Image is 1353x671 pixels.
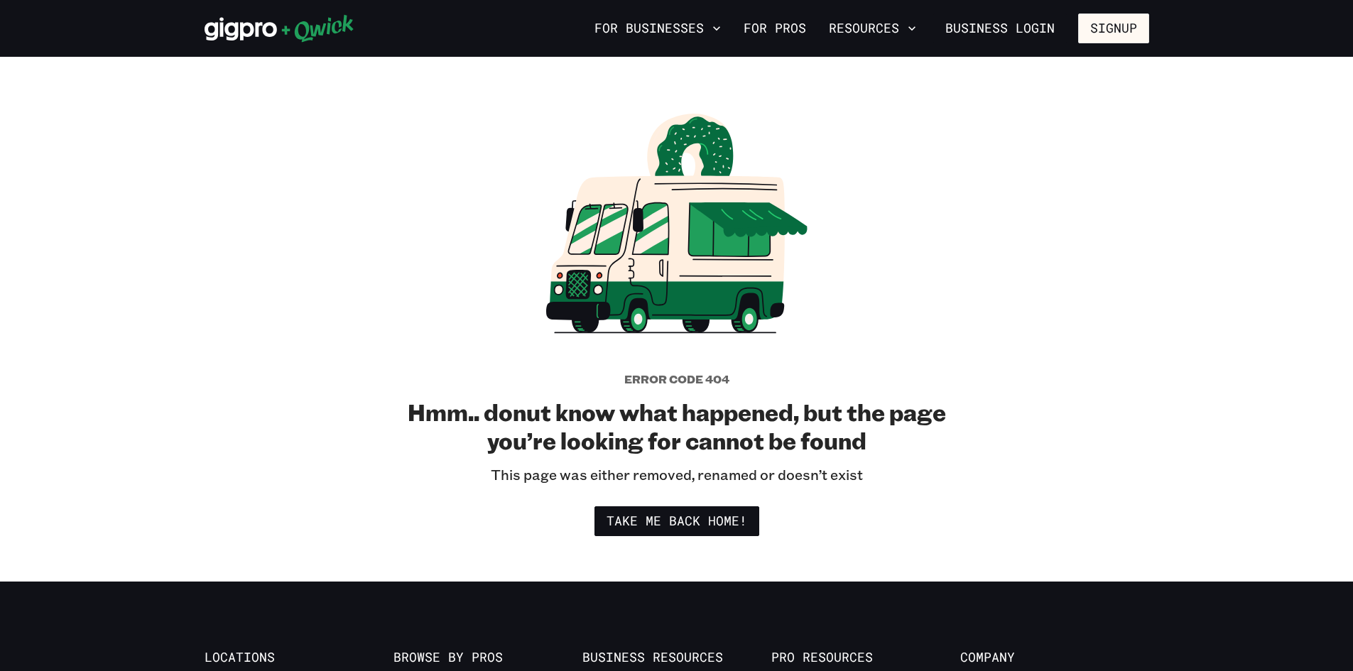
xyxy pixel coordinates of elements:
button: Signup [1078,13,1149,43]
h5: Error code 404 [624,372,729,386]
a: Take me back home! [594,506,759,536]
a: Business Login [933,13,1067,43]
img: Qwick [205,14,354,43]
a: For Pros [738,16,812,40]
span: Locations [205,650,393,665]
iframe: Netlify Drawer [400,637,954,671]
span: Company [960,650,1149,665]
button: For Businesses [589,16,727,40]
span: Browse by Pros [393,650,582,665]
h2: Hmm.. donut know what happened, but the page you’re looking for cannot be found [407,398,947,454]
p: This page was either removed, renamed or doesn’t exist [491,466,863,484]
button: Resources [823,16,922,40]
